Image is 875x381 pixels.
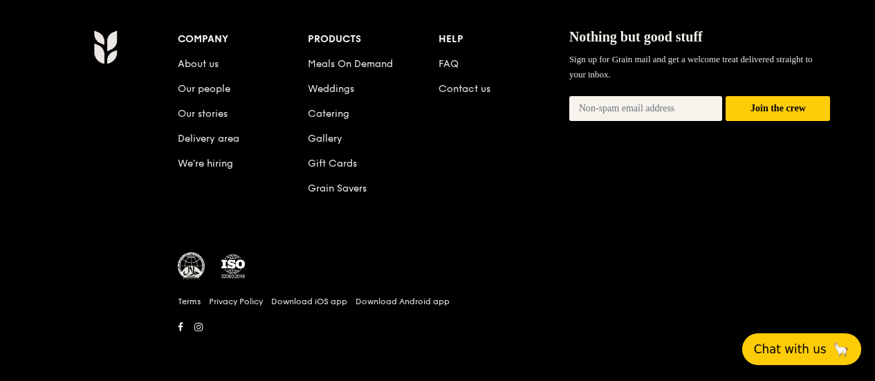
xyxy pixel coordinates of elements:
[439,83,490,95] a: Contact us
[178,108,228,120] a: Our stories
[832,341,849,357] span: 🦙
[308,158,357,169] a: Gift Cards
[93,30,118,64] img: AYc88T3wAAAABJRU5ErkJggg==
[178,158,233,169] a: We’re hiring
[178,30,308,49] div: Company
[178,83,230,95] a: Our people
[308,30,439,49] div: Products
[754,342,827,356] span: Chat with us
[308,108,349,120] a: Catering
[308,183,367,194] a: Grain Savers
[178,296,201,307] a: Terms
[219,252,247,280] img: ISO Certified
[569,29,703,44] span: Nothing but good stuff
[439,58,459,70] a: FAQ
[742,333,861,365] button: Chat with us🦙
[308,83,354,95] a: Weddings
[178,133,239,145] a: Delivery area
[209,296,263,307] a: Privacy Policy
[308,58,393,70] a: Meals On Demand
[726,96,830,122] button: Join the crew
[569,54,813,80] span: Sign up for Grain mail and get a welcome treat delivered straight to your inbox.
[569,96,723,121] input: Non-spam email address
[439,30,569,49] div: Help
[308,133,342,145] a: Gallery
[178,58,219,70] a: About us
[356,296,450,307] a: Download Android app
[39,337,836,348] h6: Revision
[178,252,205,280] img: MUIS Halal Certified
[271,296,347,307] a: Download iOS app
